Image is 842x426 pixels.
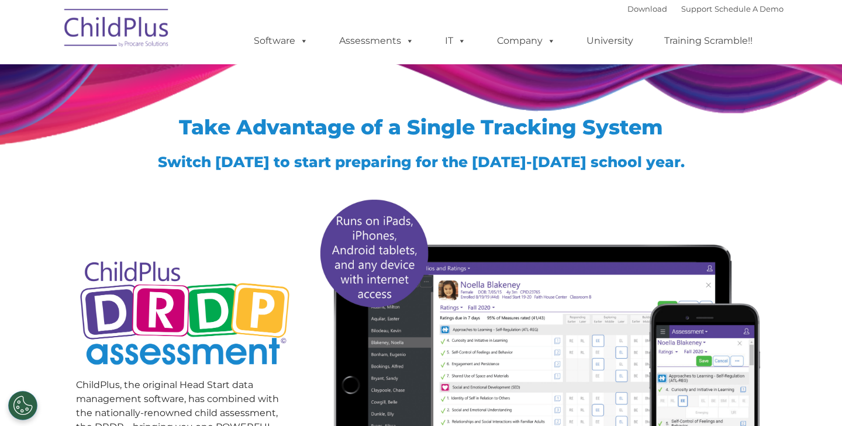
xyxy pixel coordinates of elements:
[433,29,478,53] a: IT
[179,115,663,140] span: Take Advantage of a Single Tracking System
[653,29,764,53] a: Training Scramble!!
[58,1,175,59] img: ChildPlus by Procare Solutions
[681,4,712,13] a: Support
[575,29,645,53] a: University
[627,4,784,13] font: |
[158,153,685,171] span: Switch [DATE] to start preparing for the [DATE]-[DATE] school year.
[627,4,667,13] a: Download
[327,29,426,53] a: Assessments
[485,29,567,53] a: Company
[715,4,784,13] a: Schedule A Demo
[76,248,294,381] img: Copyright - DRDP Logo
[242,29,320,53] a: Software
[8,391,37,420] button: Cookies Settings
